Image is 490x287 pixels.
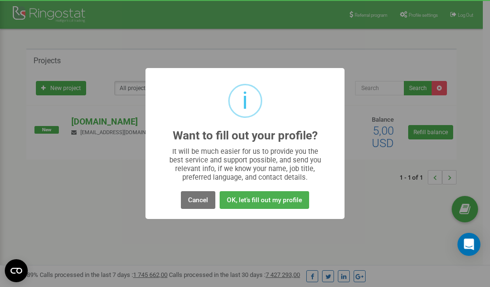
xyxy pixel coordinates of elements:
div: i [242,85,248,116]
div: It will be much easier for us to provide you the best service and support possible, and send you ... [165,147,326,182]
div: Open Intercom Messenger [457,233,480,256]
button: OK, let's fill out my profile [220,191,309,209]
button: Cancel [181,191,215,209]
button: Open CMP widget [5,259,28,282]
h2: Want to fill out your profile? [173,129,318,142]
